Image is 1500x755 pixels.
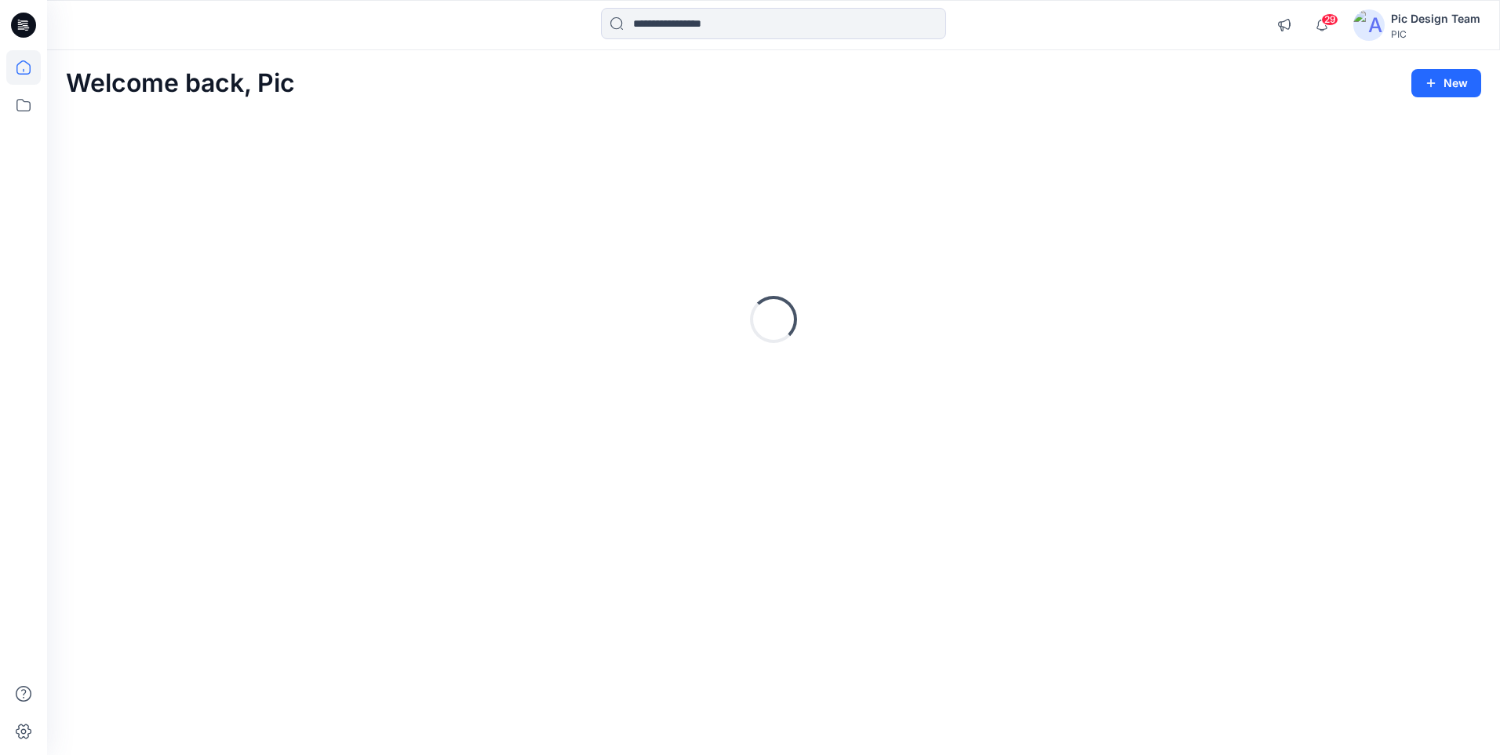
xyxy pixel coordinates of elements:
img: avatar [1353,9,1385,41]
h2: Welcome back, Pic [66,69,295,98]
button: New [1411,69,1481,97]
div: Pic Design Team [1391,9,1480,28]
span: 29 [1321,13,1338,26]
div: PIC [1391,28,1480,40]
